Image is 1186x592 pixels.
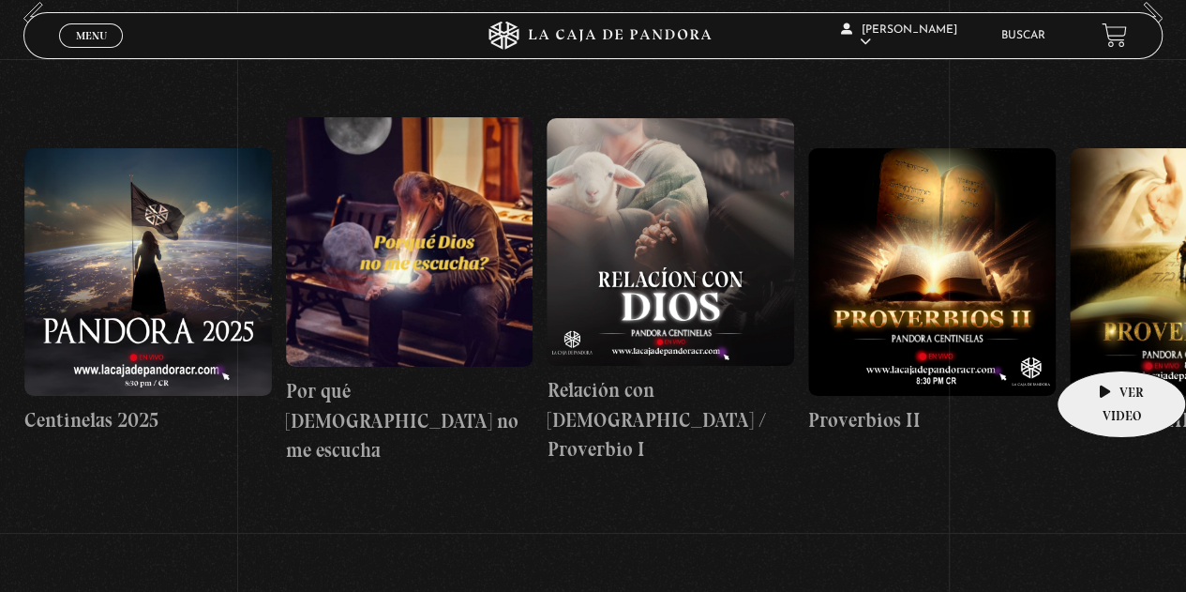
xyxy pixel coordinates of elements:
[1001,30,1045,41] a: Buscar
[286,376,533,465] h4: Por qué [DEMOGRAPHIC_DATA] no me escucha
[547,375,794,464] h4: Relación con [DEMOGRAPHIC_DATA] / Proverbio I
[24,49,272,534] a: Centinelas 2025
[808,405,1056,435] h4: Proverbios II
[841,24,957,48] span: [PERSON_NAME]
[547,49,794,534] a: Relación con [DEMOGRAPHIC_DATA] / Proverbio I
[1130,2,1163,35] button: Next
[808,49,1056,534] a: Proverbios II
[76,30,107,41] span: Menu
[24,405,272,435] h4: Centinelas 2025
[286,49,533,534] a: Por qué [DEMOGRAPHIC_DATA] no me escucha
[69,45,113,58] span: Cerrar
[1102,23,1127,48] a: View your shopping cart
[23,2,56,35] button: Previous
